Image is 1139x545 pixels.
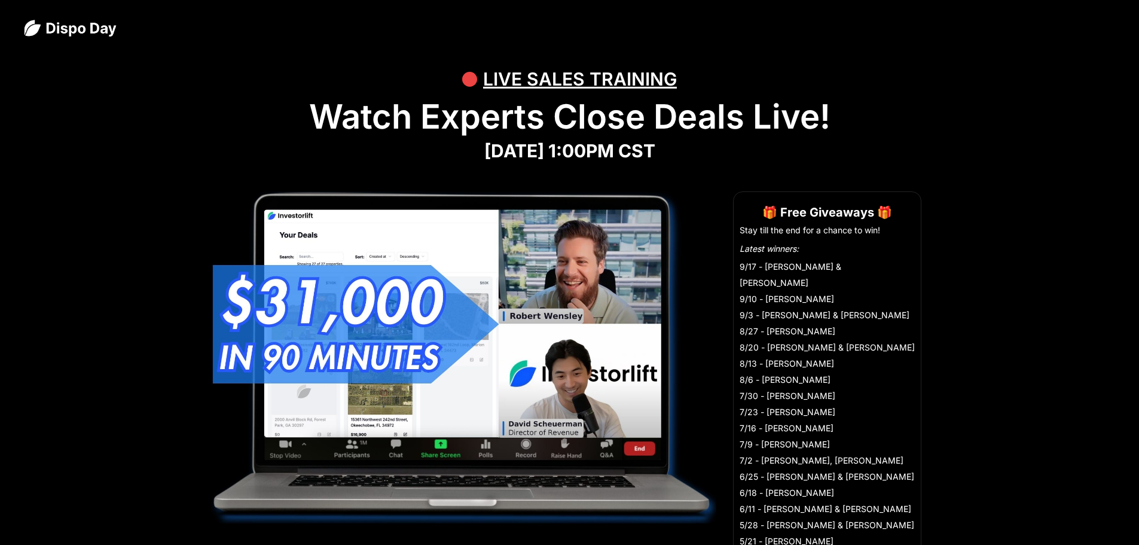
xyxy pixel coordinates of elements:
strong: [DATE] 1:00PM CST [484,140,655,162]
strong: 🎁 Free Giveaways 🎁 [762,205,892,220]
li: Stay till the end for a chance to win! [740,224,915,236]
h1: Watch Experts Close Deals Live! [24,97,1115,137]
div: LIVE SALES TRAINING [483,61,677,97]
em: Latest winners: [740,243,799,254]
